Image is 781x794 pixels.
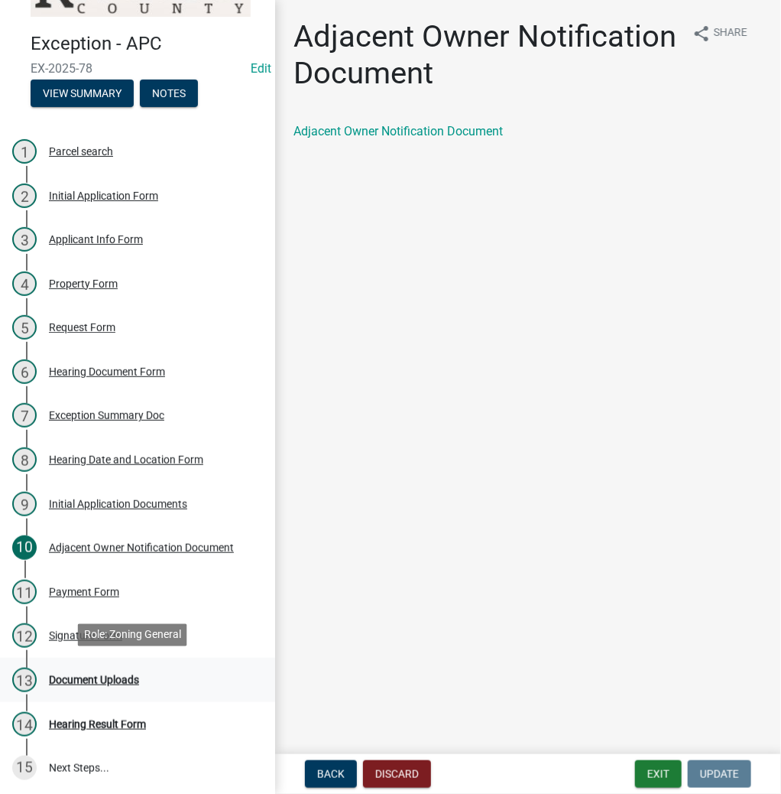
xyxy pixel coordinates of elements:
[251,61,271,76] a: Edit
[12,580,37,604] div: 11
[49,719,146,730] div: Hearing Result Form
[49,366,165,377] div: Hearing Document Form
[317,768,345,780] span: Back
[49,499,187,509] div: Initial Application Documents
[49,410,164,421] div: Exception Summary Doc
[12,227,37,252] div: 3
[293,124,503,138] a: Adjacent Owner Notification Document
[78,623,187,646] div: Role: Zoning General
[714,24,747,43] span: Share
[49,630,122,641] div: Signature Form
[12,315,37,340] div: 5
[31,88,134,100] wm-modal-confirm: Summary
[49,542,234,553] div: Adjacent Owner Notification Document
[31,61,245,76] span: EX-2025-78
[140,80,198,107] button: Notes
[49,675,139,685] div: Document Uploads
[700,768,739,780] span: Update
[635,760,682,788] button: Exit
[140,88,198,100] wm-modal-confirm: Notes
[12,272,37,296] div: 4
[305,760,357,788] button: Back
[12,447,37,472] div: 8
[49,234,143,245] div: Applicant Info Form
[680,18,760,48] button: shareShare
[12,184,37,208] div: 2
[12,668,37,692] div: 13
[12,403,37,428] div: 7
[12,623,37,648] div: 12
[49,190,158,201] div: Initial Application Form
[12,139,37,164] div: 1
[49,278,118,289] div: Property Form
[293,18,680,92] h1: Adjacent Owner Notification Document
[49,587,119,597] div: Payment Form
[12,492,37,516] div: 9
[49,322,115,333] div: Request Form
[363,760,431,788] button: Discard
[12,360,37,384] div: 6
[12,756,37,780] div: 15
[251,61,271,76] wm-modal-confirm: Edit Application Number
[31,80,134,107] button: View Summary
[12,535,37,560] div: 10
[692,24,711,43] i: share
[12,712,37,737] div: 14
[688,760,751,788] button: Update
[31,33,263,55] h4: Exception - APC
[49,454,203,465] div: Hearing Date and Location Form
[49,146,113,157] div: Parcel search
